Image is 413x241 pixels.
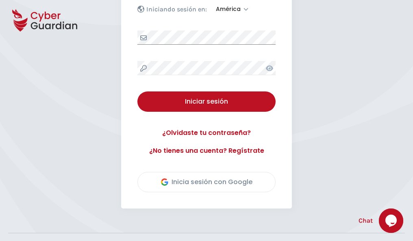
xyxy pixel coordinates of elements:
iframe: chat widget [379,208,405,233]
div: Inicia sesión con Google [161,177,252,187]
button: Inicia sesión con Google [137,172,276,192]
a: ¿No tienes una cuenta? Regístrate [137,146,276,156]
div: Iniciar sesión [143,97,270,106]
button: Iniciar sesión [137,91,276,112]
a: ¿Olvidaste tu contraseña? [137,128,276,138]
span: Chat [359,216,373,226]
